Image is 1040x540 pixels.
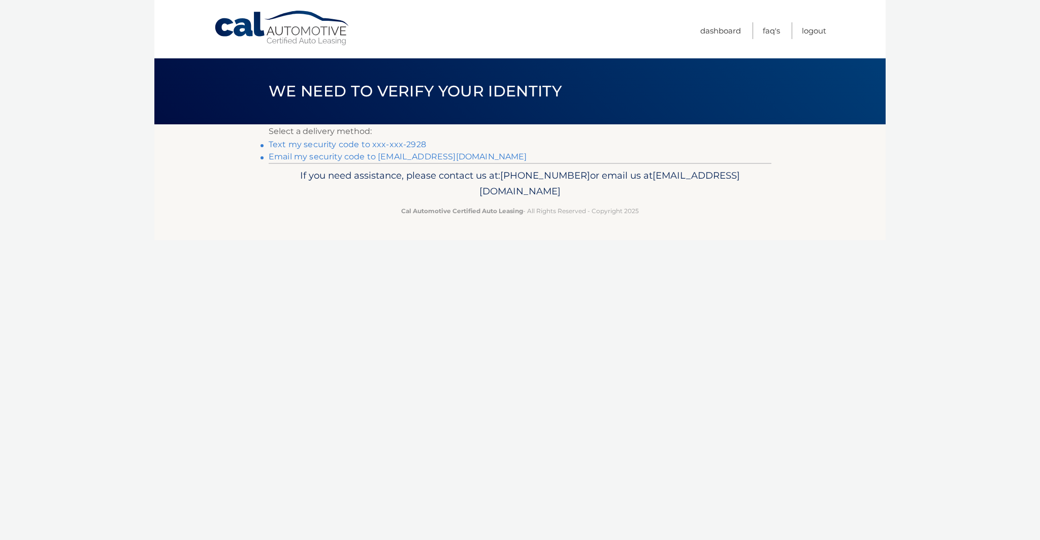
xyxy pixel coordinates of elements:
p: - All Rights Reserved - Copyright 2025 [275,206,765,216]
a: Logout [802,22,826,39]
a: Text my security code to xxx-xxx-2928 [269,140,426,149]
a: Dashboard [700,22,741,39]
a: FAQ's [763,22,780,39]
span: We need to verify your identity [269,82,562,100]
p: Select a delivery method: [269,124,771,139]
a: Email my security code to [EMAIL_ADDRESS][DOMAIN_NAME] [269,152,527,161]
p: If you need assistance, please contact us at: or email us at [275,167,765,200]
a: Cal Automotive [214,10,351,46]
span: [PHONE_NUMBER] [500,170,590,181]
strong: Cal Automotive Certified Auto Leasing [401,207,523,215]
